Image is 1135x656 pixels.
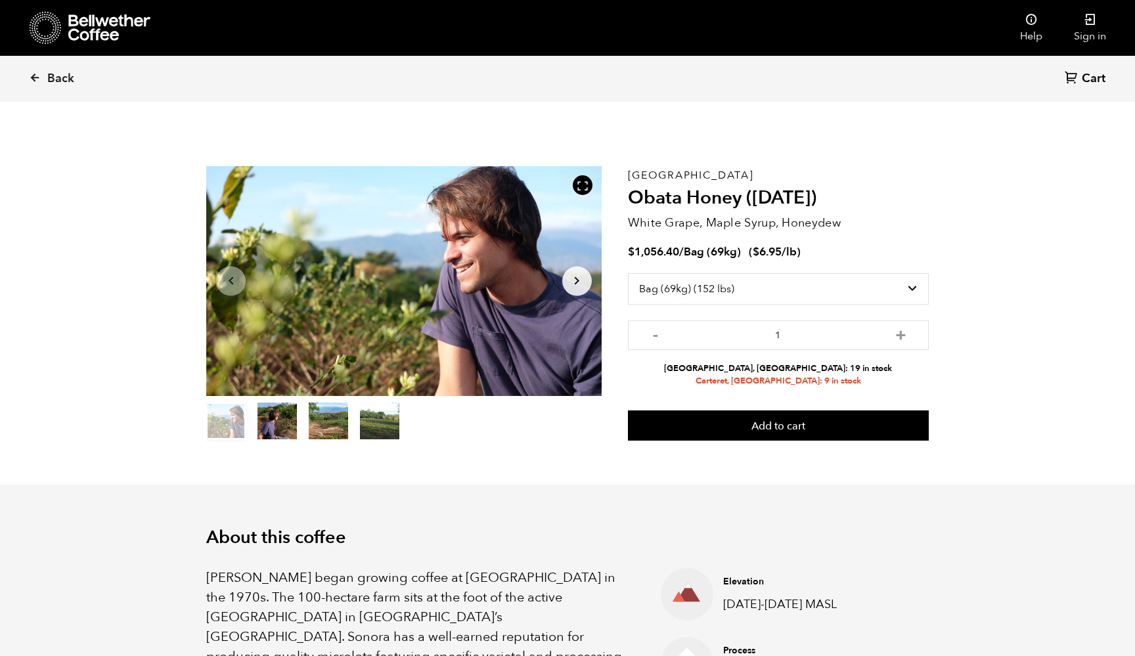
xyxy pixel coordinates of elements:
span: /lb [782,244,797,259]
p: White Grape, Maple Syrup, Honeydew [628,214,929,232]
span: ( ) [749,244,801,259]
span: / [679,244,684,259]
h2: About this coffee [206,527,929,548]
h4: Elevation [723,575,848,588]
button: Add to cart [628,410,929,441]
a: Cart [1065,70,1109,88]
li: [GEOGRAPHIC_DATA], [GEOGRAPHIC_DATA]: 19 in stock [628,362,929,375]
p: [DATE]-[DATE] MASL [723,596,848,613]
span: Cart [1082,71,1105,87]
button: + [893,327,909,340]
li: Carteret, [GEOGRAPHIC_DATA]: 9 in stock [628,375,929,387]
h2: Obata Honey ([DATE]) [628,187,929,209]
span: $ [628,244,634,259]
span: Back [47,71,74,87]
button: - [648,327,664,340]
span: Bag (69kg) [684,244,741,259]
bdi: 1,056.40 [628,244,679,259]
bdi: 6.95 [753,244,782,259]
span: $ [753,244,759,259]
